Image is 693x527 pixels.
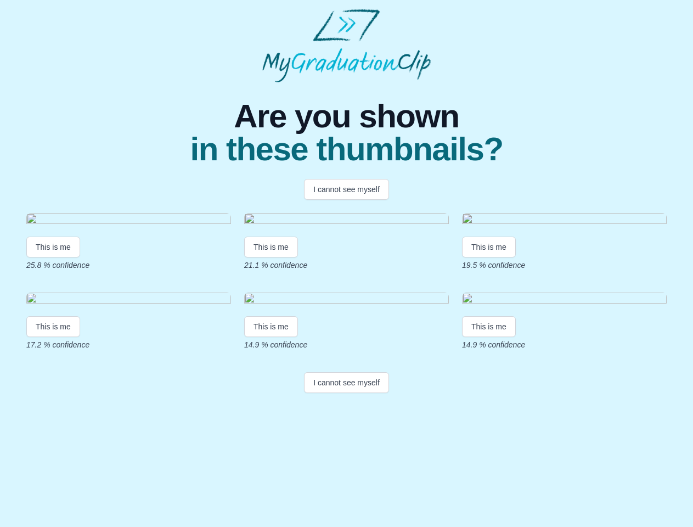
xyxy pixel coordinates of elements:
p: 21.1 % confidence [244,260,449,271]
span: Are you shown [190,100,503,133]
button: This is me [26,237,80,257]
img: 349a859d045c246cf262dec1cdb5ed4fde90adad.gif [244,293,449,307]
button: This is me [244,316,298,337]
button: This is me [26,316,80,337]
img: MyGraduationClip [262,9,431,82]
p: 19.5 % confidence [462,260,667,271]
button: I cannot see myself [304,372,389,393]
p: 14.9 % confidence [244,339,449,350]
span: in these thumbnails? [190,133,503,166]
button: This is me [244,237,298,257]
button: I cannot see myself [304,179,389,200]
img: 23397b67ca326c9fbc6199a78a33170ccde290c1.gif [462,293,667,307]
img: f98161c7a3a467da8df86205f72ee5ec5bb29460.gif [462,213,667,228]
img: f5dbeb75b361e3b8e4ca0c4de7fb1c6fd4f350cb.gif [244,213,449,228]
p: 14.9 % confidence [462,339,667,350]
p: 17.2 % confidence [26,339,231,350]
img: 6ca53d24aa48a529910e1e0d2944235e940c578c.gif [26,293,231,307]
p: 25.8 % confidence [26,260,231,271]
button: This is me [462,316,516,337]
img: da832e52728aa649d723cf46c695affaaaf344bf.gif [26,213,231,228]
button: This is me [462,237,516,257]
